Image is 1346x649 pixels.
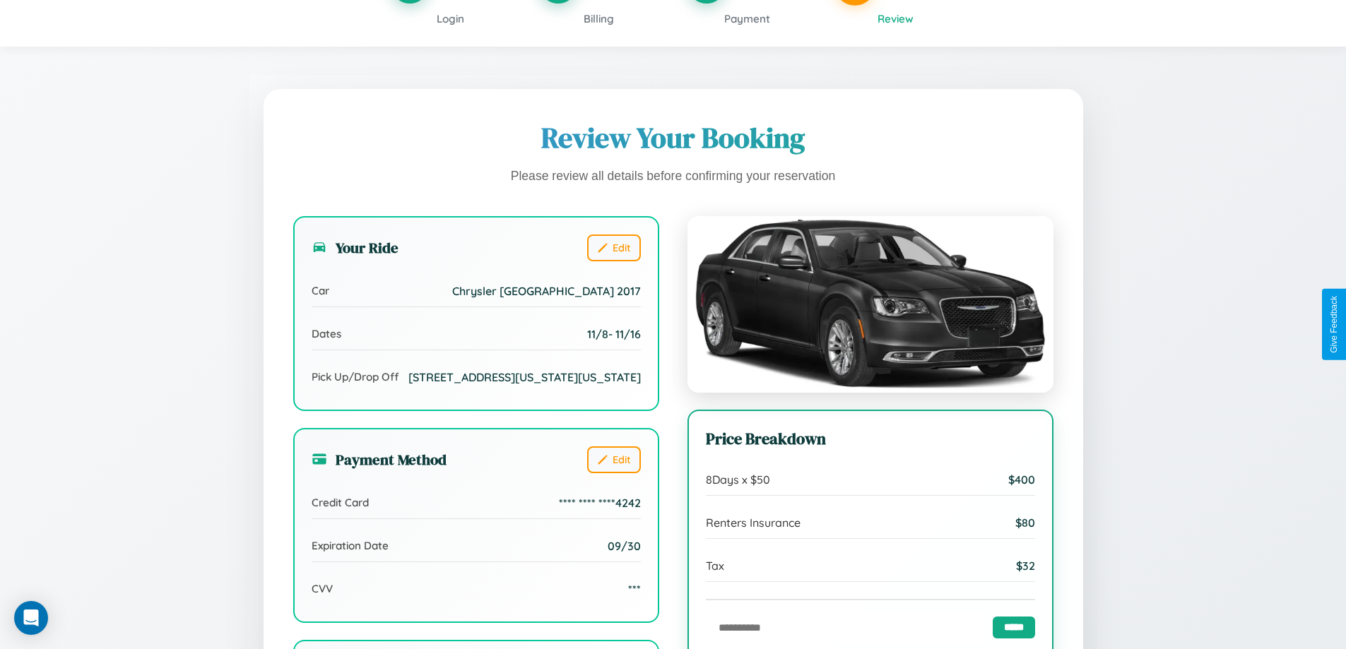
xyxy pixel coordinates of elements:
[706,559,724,573] span: Tax
[437,12,464,25] span: Login
[14,601,48,635] div: Open Intercom Messenger
[878,12,914,25] span: Review
[587,446,641,473] button: Edit
[584,12,614,25] span: Billing
[312,496,369,509] span: Credit Card
[312,327,341,340] span: Dates
[706,428,1035,450] h3: Price Breakdown
[1329,296,1339,353] div: Give Feedback
[312,539,389,552] span: Expiration Date
[293,165,1053,188] p: Please review all details before confirming your reservation
[452,284,641,298] span: Chrysler [GEOGRAPHIC_DATA] 2017
[312,237,399,258] h3: Your Ride
[1015,516,1035,530] span: $ 80
[408,370,641,384] span: [STREET_ADDRESS][US_STATE][US_STATE]
[687,216,1053,393] img: Chrysler FIFTH AVENUE
[312,449,447,470] h3: Payment Method
[312,284,329,297] span: Car
[706,472,770,487] span: 8 Days x $ 50
[312,582,333,595] span: CVV
[724,12,770,25] span: Payment
[312,370,399,383] span: Pick Up/Drop Off
[706,516,801,530] span: Renters Insurance
[608,539,641,553] span: 09/30
[1008,472,1035,487] span: $ 400
[587,327,641,341] span: 11 / 8 - 11 / 16
[587,234,641,261] button: Edit
[293,119,1053,157] h1: Review Your Booking
[1016,559,1035,573] span: $ 32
